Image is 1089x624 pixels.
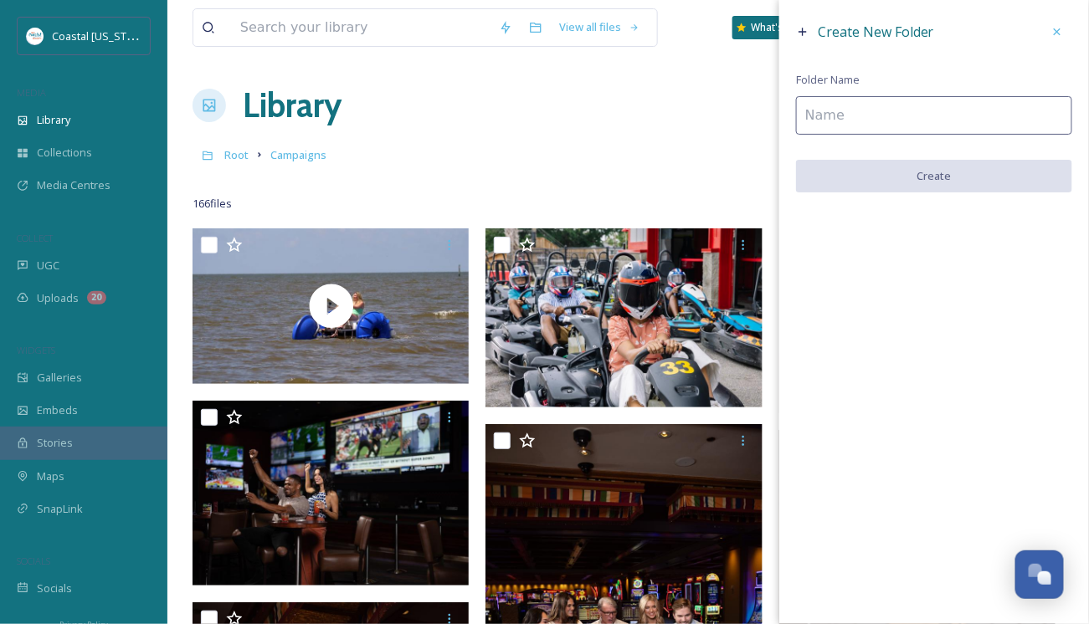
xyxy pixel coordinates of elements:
[732,16,816,39] a: What's New
[37,402,78,418] span: Embeds
[193,401,470,586] img: 0J8A7716.jpg
[17,344,55,356] span: WIDGETS
[37,370,82,386] span: Galleries
[551,11,649,43] a: View all files
[796,160,1072,192] button: Create
[818,23,934,41] span: Create New Folder
[37,112,70,128] span: Library
[270,145,326,165] a: Campaigns
[224,145,249,165] a: Root
[270,147,326,162] span: Campaigns
[485,228,763,407] img: Coastal MS Commercial -91.jpg
[37,501,83,517] span: SnapLink
[17,555,50,567] span: SOCIALS
[796,96,1072,135] input: Name
[193,196,232,212] span: 166 file s
[87,291,106,304] div: 20
[37,435,73,451] span: Stories
[193,228,470,384] img: thumbnail
[37,177,110,193] span: Media Centres
[37,145,92,161] span: Collections
[27,28,44,44] img: download%20%281%29.jpeg
[224,147,249,162] span: Root
[52,28,148,43] span: Coastal [US_STATE]
[37,290,79,306] span: Uploads
[1015,550,1064,599] button: Open Chat
[796,72,860,88] span: Folder Name
[17,86,46,99] span: MEDIA
[37,468,64,484] span: Maps
[37,581,72,596] span: Socials
[243,80,342,130] a: Library
[17,232,53,244] span: COLLECT
[232,9,491,46] input: Search your library
[37,258,59,274] span: UGC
